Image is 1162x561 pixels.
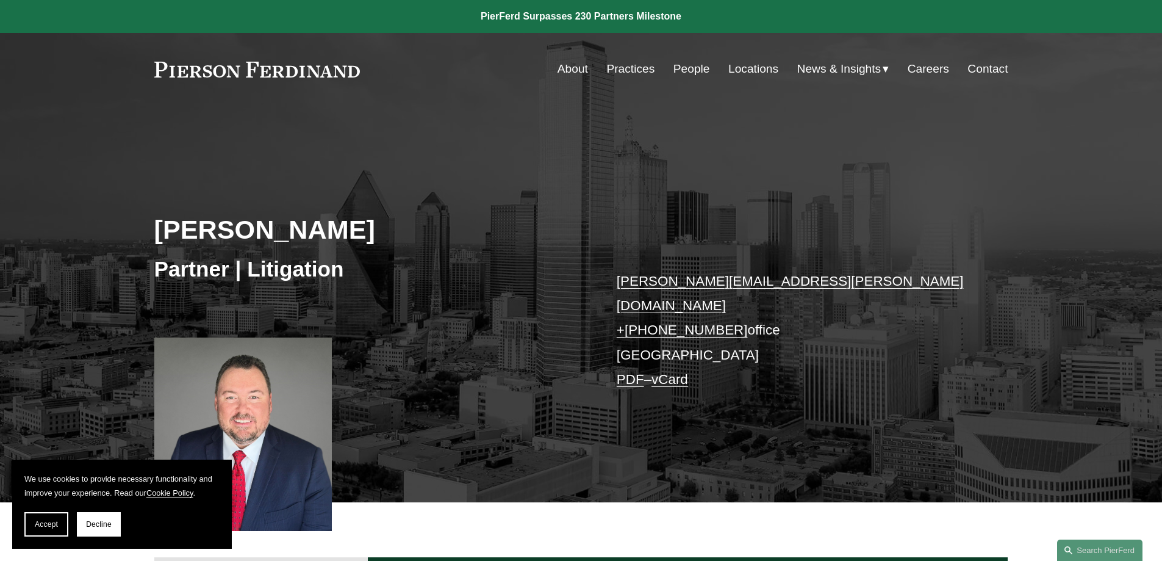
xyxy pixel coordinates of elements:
[558,57,588,81] a: About
[617,273,964,313] a: [PERSON_NAME][EMAIL_ADDRESS][PERSON_NAME][DOMAIN_NAME]
[797,59,881,80] span: News & Insights
[154,214,581,245] h2: [PERSON_NAME]
[673,57,710,81] a: People
[617,372,644,387] a: PDF
[908,57,949,81] a: Careers
[617,269,972,393] p: office [GEOGRAPHIC_DATA] –
[35,520,58,529] span: Accept
[797,57,889,81] a: folder dropdown
[24,472,220,500] p: We use cookies to provide necessary functionality and improve your experience. Read our .
[1057,540,1142,561] a: Search this site
[154,256,581,283] h3: Partner | Litigation
[77,512,121,537] button: Decline
[625,322,748,338] a: [PHONE_NUMBER]
[728,57,778,81] a: Locations
[12,460,232,549] section: Cookie banner
[651,372,688,387] a: vCard
[967,57,1008,81] a: Contact
[617,322,625,338] a: +
[24,512,68,537] button: Accept
[86,520,112,529] span: Decline
[606,57,655,81] a: Practices
[146,488,193,498] a: Cookie Policy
